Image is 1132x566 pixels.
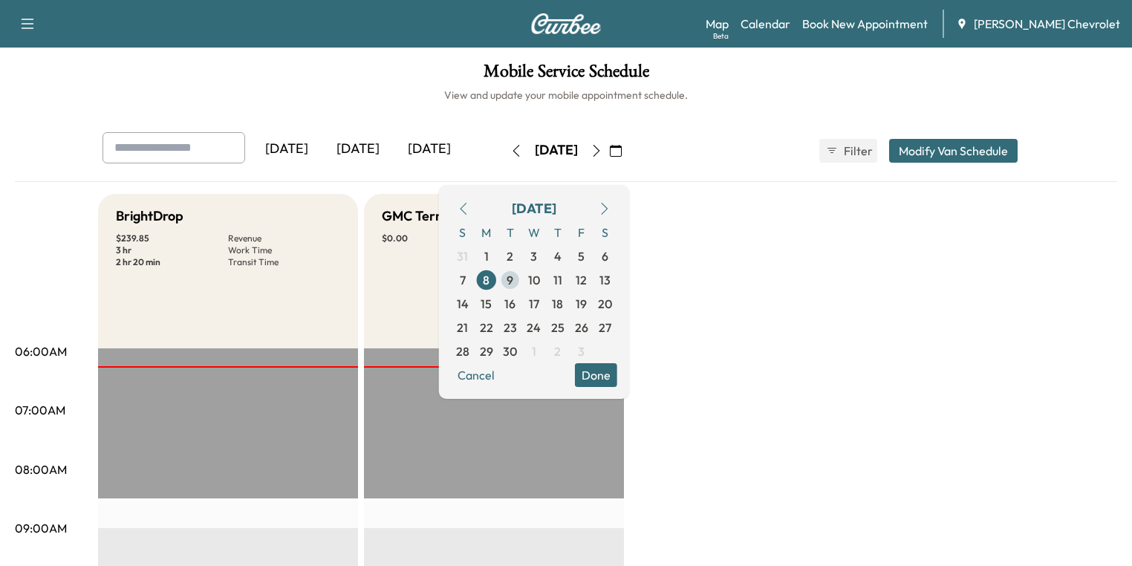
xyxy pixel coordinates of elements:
[228,256,340,268] p: Transit Time
[15,88,1117,103] h6: View and update your mobile appointment schedule.
[576,295,587,313] span: 19
[530,13,602,34] img: Curbee Logo
[889,139,1018,163] button: Modify Van Schedule
[457,319,468,336] span: 21
[598,295,612,313] span: 20
[484,247,489,265] span: 1
[844,142,871,160] span: Filter
[460,271,466,289] span: 7
[504,295,515,313] span: 16
[507,271,513,289] span: 9
[602,247,608,265] span: 6
[529,295,539,313] span: 17
[535,141,578,160] div: [DATE]
[15,519,67,537] p: 09:00AM
[802,15,928,33] a: Book New Appointment
[599,319,611,336] span: 27
[507,247,513,265] span: 2
[504,319,517,336] span: 23
[599,271,611,289] span: 13
[546,221,570,244] span: T
[570,221,593,244] span: F
[15,62,1117,88] h1: Mobile Service Schedule
[251,132,322,166] div: [DATE]
[527,319,541,336] span: 24
[530,247,537,265] span: 3
[552,295,563,313] span: 18
[819,139,877,163] button: Filter
[116,206,183,227] h5: BrightDrop
[498,221,522,244] span: T
[480,342,493,360] span: 29
[551,319,565,336] span: 25
[15,461,67,478] p: 08:00AM
[532,342,536,360] span: 1
[322,132,394,166] div: [DATE]
[456,342,469,360] span: 28
[503,342,517,360] span: 30
[578,247,585,265] span: 5
[451,363,501,387] button: Cancel
[481,295,492,313] span: 15
[116,256,228,268] p: 2 hr 20 min
[554,247,562,265] span: 4
[116,232,228,244] p: $ 239.85
[475,221,498,244] span: M
[116,244,228,256] p: 3 hr
[575,319,588,336] span: 26
[528,271,540,289] span: 10
[382,232,494,244] p: $ 0.00
[593,221,617,244] span: S
[554,342,561,360] span: 2
[483,271,489,289] span: 8
[228,232,340,244] p: Revenue
[713,30,729,42] div: Beta
[457,295,469,313] span: 14
[706,15,729,33] a: MapBeta
[15,342,67,360] p: 06:00AM
[394,132,465,166] div: [DATE]
[553,271,562,289] span: 11
[451,221,475,244] span: S
[741,15,790,33] a: Calendar
[228,244,340,256] p: Work Time
[512,198,556,219] div: [DATE]
[974,15,1120,33] span: [PERSON_NAME] Chevrolet
[575,363,617,387] button: Done
[480,319,493,336] span: 22
[457,247,468,265] span: 31
[382,206,459,227] h5: GMC Terrain
[15,401,65,419] p: 07:00AM
[522,221,546,244] span: W
[576,271,587,289] span: 12
[578,342,585,360] span: 3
